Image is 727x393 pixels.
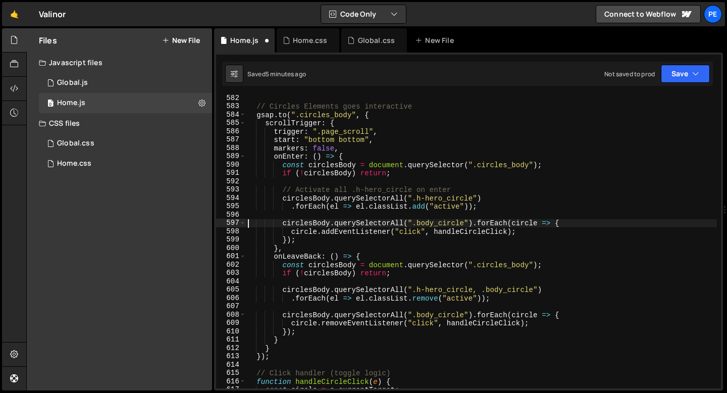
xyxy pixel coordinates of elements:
[216,161,246,169] div: 590
[216,311,246,319] div: 608
[47,100,54,108] span: 0
[216,119,246,127] div: 585
[216,169,246,177] div: 591
[216,235,246,244] div: 599
[216,194,246,203] div: 594
[216,327,246,336] div: 610
[216,211,246,219] div: 596
[216,135,246,144] div: 587
[247,70,306,78] div: Saved
[216,261,246,269] div: 602
[39,35,57,46] h2: Files
[216,111,246,119] div: 584
[216,269,246,277] div: 603
[293,35,327,45] div: Home.css
[57,78,88,87] div: Global.js
[604,70,655,78] div: Not saved to prod
[216,144,246,153] div: 588
[216,369,246,377] div: 615
[216,361,246,369] div: 614
[266,70,306,78] div: 5 minutes ago
[57,99,85,108] div: Home.js
[358,35,395,45] div: Global.css
[216,185,246,194] div: 593
[216,377,246,386] div: 616
[704,5,722,23] a: Pe
[596,5,701,23] a: Connect to Webflow
[27,53,212,73] div: Javascript files
[216,152,246,161] div: 589
[39,154,212,174] div: 16704/45813.css
[216,352,246,361] div: 613
[230,35,258,45] div: Home.js
[57,139,94,148] div: Global.css
[216,277,246,286] div: 604
[216,227,246,236] div: 598
[216,244,246,253] div: 600
[216,319,246,327] div: 609
[216,102,246,111] div: 583
[216,294,246,303] div: 606
[39,73,212,93] div: 16704/45653.js
[39,93,212,113] div: 16704/45652.js
[321,5,406,23] button: Code Only
[216,202,246,211] div: 595
[39,133,212,154] div: 16704/45678.css
[216,335,246,344] div: 611
[162,36,200,44] button: New File
[216,177,246,186] div: 592
[39,8,66,20] div: Valinor
[216,219,246,227] div: 597
[661,65,710,83] button: Save
[216,127,246,136] div: 586
[216,252,246,261] div: 601
[216,302,246,311] div: 607
[216,344,246,353] div: 612
[27,113,212,133] div: CSS files
[216,94,246,103] div: 582
[57,159,91,168] div: Home.css
[216,285,246,294] div: 605
[2,2,27,26] a: 🤙
[415,35,457,45] div: New File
